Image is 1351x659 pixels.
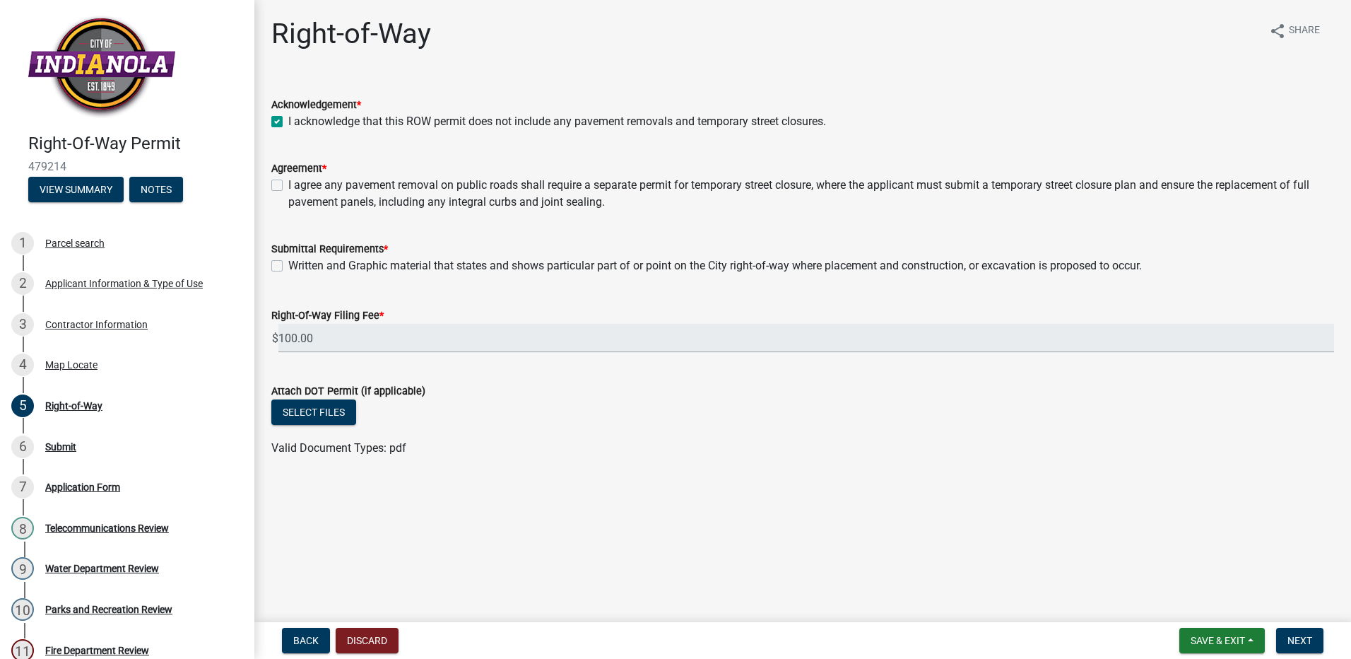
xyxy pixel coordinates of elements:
[11,354,34,376] div: 4
[45,564,159,573] div: Water Department Review
[271,311,384,321] label: Right-Of-Way Filing Fee
[1269,23,1286,40] i: share
[1287,635,1312,646] span: Next
[45,523,169,533] div: Telecommunications Review
[271,441,406,455] span: Valid Document Types: pdf
[336,628,399,653] button: Discard
[1289,23,1320,40] span: Share
[45,279,203,288] div: Applicant Information & Type of Use
[288,177,1334,211] label: I agree any pavement removal on public roads shall require a separate permit for temporary street...
[45,360,98,370] div: Map Locate
[28,185,124,196] wm-modal-confirm: Summary
[11,313,34,336] div: 3
[28,15,175,119] img: City of Indianola, Iowa
[11,598,34,621] div: 10
[28,134,243,154] h4: Right-Of-Way Permit
[282,628,330,653] button: Back
[45,605,172,614] div: Parks and Recreation Review
[129,185,183,196] wm-modal-confirm: Notes
[271,17,431,51] h1: Right-of-Way
[11,232,34,255] div: 1
[11,436,34,458] div: 6
[45,646,149,655] div: Fire Department Review
[1179,628,1265,653] button: Save & Exit
[45,320,148,329] div: Contractor Information
[129,177,183,202] button: Notes
[11,272,34,295] div: 2
[271,387,425,397] label: Attach DOT Permit (if applicable)
[28,177,124,202] button: View Summary
[288,113,826,130] label: I acknowledge that this ROW permit does not include any pavement removals and temporary street cl...
[11,476,34,498] div: 7
[11,517,34,540] div: 8
[45,482,120,492] div: Application Form
[271,324,279,353] span: $
[45,238,105,248] div: Parcel search
[271,100,361,110] label: Acknowledgement
[11,395,34,417] div: 5
[45,442,76,452] div: Submit
[28,160,226,173] span: 479214
[288,257,1142,274] label: Written and Graphic material that states and shows particular part of or point on the City right-...
[293,635,319,646] span: Back
[271,245,388,255] label: Submittal Requirements
[1258,17,1331,45] button: shareShare
[1191,635,1245,646] span: Save & Exit
[271,164,326,174] label: Agreement
[45,401,102,411] div: Right-of-Way
[271,400,356,425] button: Select files
[11,557,34,580] div: 9
[1276,628,1323,653] button: Next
